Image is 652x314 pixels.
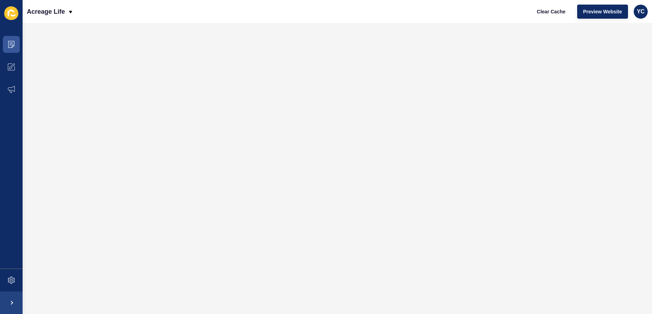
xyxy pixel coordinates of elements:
button: Clear Cache [531,5,572,19]
button: Preview Website [577,5,628,19]
span: Preview Website [583,8,622,15]
p: Acreage Life [27,3,65,20]
span: Clear Cache [537,8,566,15]
span: YC [637,8,645,15]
